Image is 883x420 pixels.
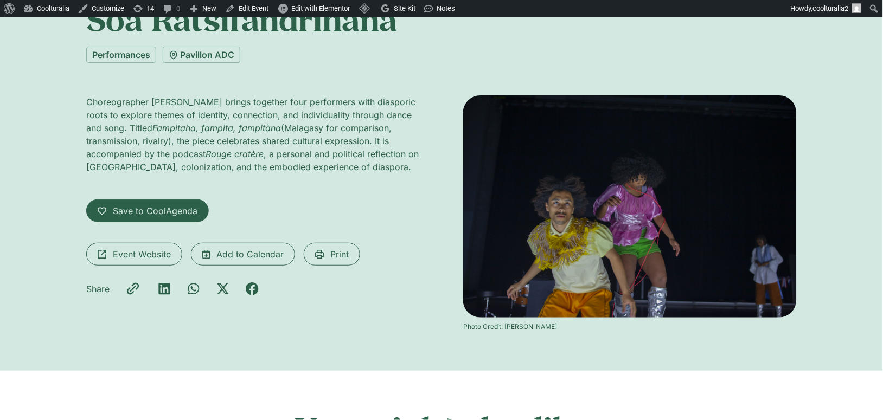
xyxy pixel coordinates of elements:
[163,47,240,63] a: Pavillon ADC
[394,4,415,12] span: Site Kit
[216,248,284,261] span: Add to Calendar
[246,282,259,295] div: Share on facebook
[86,243,182,266] a: Event Website
[330,248,349,261] span: Print
[113,204,197,217] span: Save to CoolAgenda
[86,47,156,63] a: Performances
[86,95,420,173] p: Choreographer [PERSON_NAME] brings together four performers with diasporic roots to explore theme...
[113,248,171,261] span: Event Website
[191,243,295,266] a: Add to Calendar
[86,282,110,295] p: Share
[216,282,229,295] div: Share on x-twitter
[304,243,360,266] a: Print
[463,322,797,332] div: Photo Credit: [PERSON_NAME]
[86,1,797,38] h1: Soa Ratsifandrihana
[152,122,281,133] em: Fampitaha, fampita, fampitàna
[813,4,849,12] span: coolturalia2
[187,282,200,295] div: Share on whatsapp
[291,4,350,12] span: Edit with Elementor
[206,148,264,159] em: Rouge cratère
[86,199,209,222] a: Save to CoolAgenda
[158,282,171,295] div: Share on linkedin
